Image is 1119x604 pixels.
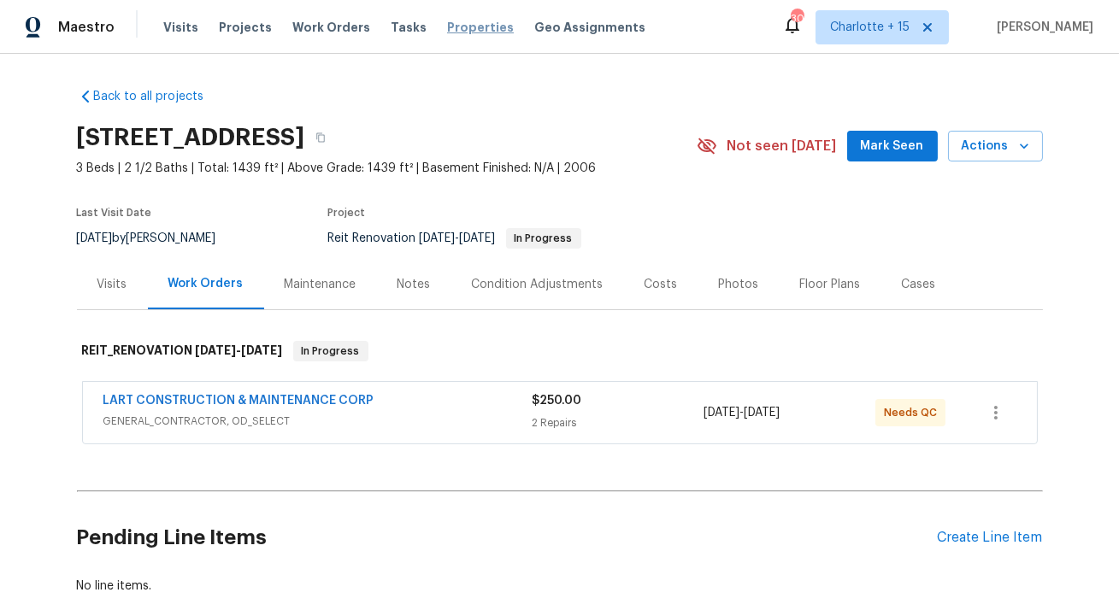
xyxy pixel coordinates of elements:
span: [DATE] [704,407,739,419]
span: - [704,404,780,421]
span: GENERAL_CONTRACTOR, OD_SELECT [103,413,533,430]
span: Not seen [DATE] [727,138,837,155]
div: Maintenance [285,276,356,293]
span: Reit Renovation [328,232,581,244]
span: Geo Assignments [534,19,645,36]
div: Work Orders [168,275,244,292]
h2: [STREET_ADDRESS] [77,129,305,146]
span: - [196,344,283,356]
div: Notes [398,276,431,293]
span: 3 Beds | 2 1/2 Baths | Total: 1439 ft² | Above Grade: 1439 ft² | Basement Finished: N/A | 2006 [77,160,697,177]
div: Create Line Item [938,530,1043,546]
div: No line items. [77,578,1043,595]
span: [DATE] [744,407,780,419]
div: by [PERSON_NAME] [77,228,237,249]
div: Floor Plans [800,276,861,293]
span: [DATE] [196,344,237,356]
button: Mark Seen [847,131,938,162]
span: In Progress [508,233,580,243]
span: Project [328,208,366,218]
span: Needs QC [884,404,944,421]
div: Condition Adjustments [472,276,604,293]
span: Maestro [58,19,115,36]
a: LART CONSTRUCTION & MAINTENANCE CORP [103,395,374,407]
span: Tasks [391,21,427,33]
span: Visits [163,19,198,36]
span: In Progress [295,343,367,360]
div: 2 Repairs [533,414,704,431]
span: [DATE] [460,232,496,244]
h2: Pending Line Items [77,498,938,578]
span: Work Orders [292,19,370,36]
span: Last Visit Date [77,208,152,218]
h6: REIT_RENOVATION [82,341,283,361]
span: Mark Seen [861,136,924,157]
div: Photos [719,276,759,293]
span: Properties [447,19,514,36]
span: Actions [962,136,1029,157]
div: Costs [645,276,678,293]
span: [DATE] [242,344,283,356]
span: $250.00 [533,395,582,407]
div: Visits [97,276,127,293]
span: Charlotte + 15 [830,19,910,36]
div: Cases [902,276,936,293]
span: [PERSON_NAME] [990,19,1093,36]
span: - [420,232,496,244]
div: 304 [791,10,803,27]
div: REIT_RENOVATION [DATE]-[DATE]In Progress [77,324,1043,378]
span: [DATE] [77,232,113,244]
span: [DATE] [420,232,456,244]
a: Back to all projects [77,88,241,105]
span: Projects [219,19,272,36]
button: Actions [948,131,1043,162]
